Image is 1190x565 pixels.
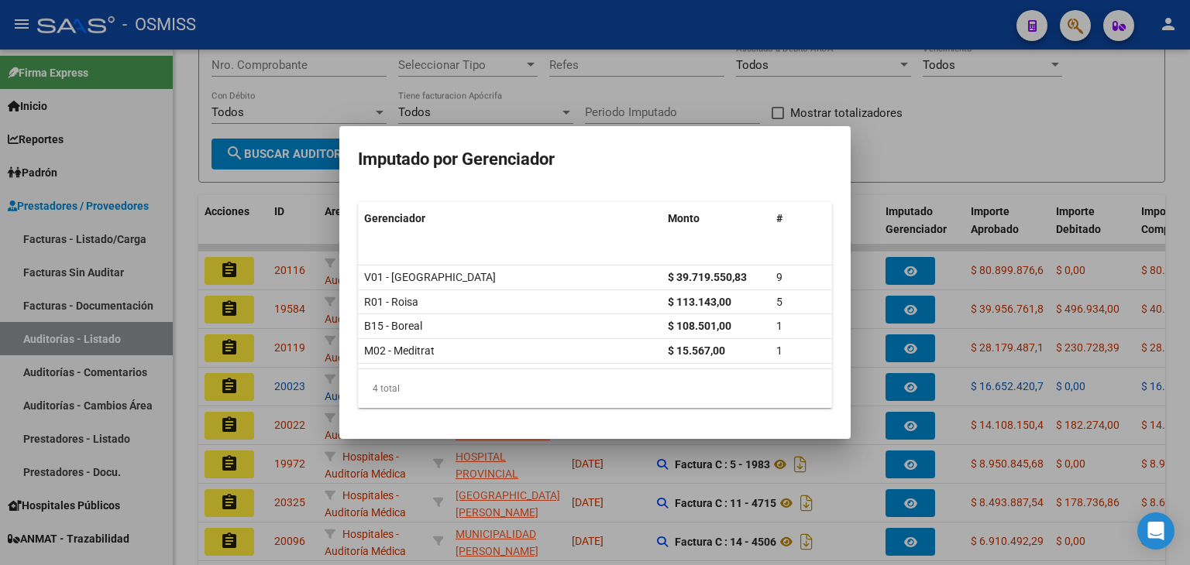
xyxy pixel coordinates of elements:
[364,344,435,357] span: M02 - Meditrat
[364,271,496,283] span: V01 - [GEOGRAPHIC_DATA]
[668,344,725,357] strong: $ 15.567,00
[776,296,782,308] span: 5
[668,296,731,308] strong: $ 113.143,00
[668,271,747,283] strong: $ 39.719.550,83
[364,320,422,332] span: B15 - Boreal
[1137,512,1175,550] div: Open Intercom Messenger
[776,320,782,332] span: 1
[662,202,770,235] datatable-header-cell: Monto
[776,271,782,283] span: 9
[364,296,418,308] span: R01 - Roisa
[776,212,782,224] span: #
[358,145,832,174] h3: Imputado por Gerenciador
[364,212,425,224] span: Gerenciador
[358,369,832,408] div: 4 total
[668,212,700,224] span: Monto
[358,202,662,235] datatable-header-cell: Gerenciador
[668,320,731,332] strong: $ 108.501,00
[770,202,832,235] datatable-header-cell: #
[776,344,782,357] span: 1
